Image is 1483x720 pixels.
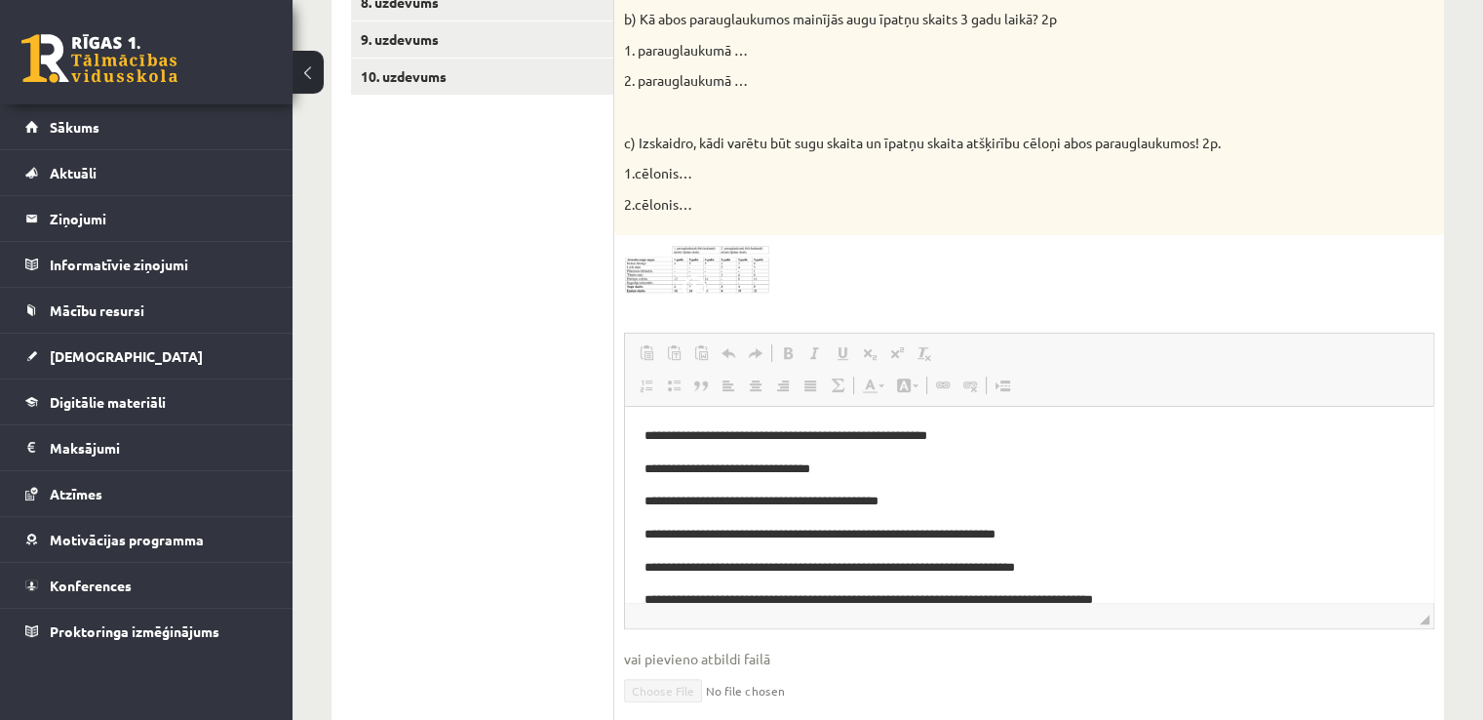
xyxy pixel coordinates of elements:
[351,59,613,95] a: 10. uzdevums
[624,71,1337,91] p: 2. parauglaukumā …
[50,577,132,594] span: Konferences
[883,340,911,366] a: Superscript
[856,373,890,398] a: Text Colour
[742,340,769,366] a: Redo (Ctrl+Y)
[625,407,1433,602] iframe: Rich Text Editor, wiswyg-editor-user-answer-47024929741180
[801,340,829,366] a: Italic (Ctrl+I)
[21,34,177,83] a: Rīgas 1. Tālmācības vidusskola
[50,425,268,470] legend: Maksājumi
[20,20,789,204] body: Rich Text Editor, wiswyg-editor-user-answer-47024929741180
[824,373,851,398] a: Math
[660,340,687,366] a: Paste as plain text (Ctrl+Shift+V)
[633,340,660,366] a: Paste (Ctrl+V)
[50,164,97,181] span: Aktuāli
[25,196,268,241] a: Ziņojumi
[50,531,204,548] span: Motivācijas programma
[624,164,1337,183] p: 1.cēlonis…
[50,347,203,365] span: [DEMOGRAPHIC_DATA]
[687,340,715,366] a: Paste from Word
[742,373,769,398] a: Centre
[25,150,268,195] a: Aktuāli
[50,485,102,502] span: Atzīmes
[25,609,268,654] a: Proktoringa izmēģinājums
[50,242,268,287] legend: Informatīvie ziņojumi
[624,649,1434,669] span: vai pievieno atbildi failā
[351,21,613,58] a: 9. uzdevums
[25,425,268,470] a: Maksājumi
[25,380,268,424] a: Digitālie materiāli
[829,340,856,366] a: Underline (Ctrl+U)
[715,340,742,366] a: Undo (Ctrl+Z)
[633,373,660,398] a: Insert/Remove Numbered List
[50,301,144,319] span: Mācību resursi
[660,373,687,398] a: Insert/Remove Bulleted List
[624,134,1337,153] p: c) Izskaidro, kādi varētu būt sugu skaita un īpatņu skaita atšķirību cēloņi abos parauglaukumos! 2p.
[25,471,268,516] a: Atzīmes
[25,517,268,562] a: Motivācijas programma
[624,245,770,294] img: 1.jpg
[989,373,1016,398] a: Insert Page Break for Printing
[687,373,715,398] a: Block Quote
[890,373,924,398] a: Background Colour
[956,373,984,398] a: Unlink
[50,118,99,136] span: Sākums
[25,104,268,149] a: Sākums
[50,196,268,241] legend: Ziņojumi
[715,373,742,398] a: Align Left
[797,373,824,398] a: Justify
[624,195,1337,215] p: 2.cēlonis…
[50,393,166,411] span: Digitālie materiāli
[769,373,797,398] a: Align Right
[25,242,268,287] a: Informatīvie ziņojumi
[929,373,956,398] a: Link (Ctrl+K)
[1420,615,1429,624] span: Drag to resize
[911,340,938,366] a: Remove Format
[25,334,268,379] a: [DEMOGRAPHIC_DATA]
[774,340,801,366] a: Bold (Ctrl+B)
[25,288,268,333] a: Mācību resursi
[624,41,1337,60] p: 1. parauglaukumā …
[856,340,883,366] a: Subscript
[25,563,268,608] a: Konferences
[624,10,1337,29] p: b) Kā abos parauglaukumos mainījās augu īpatņu skaits 3 gadu laikā? 2p
[50,622,219,640] span: Proktoringa izmēģinājums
